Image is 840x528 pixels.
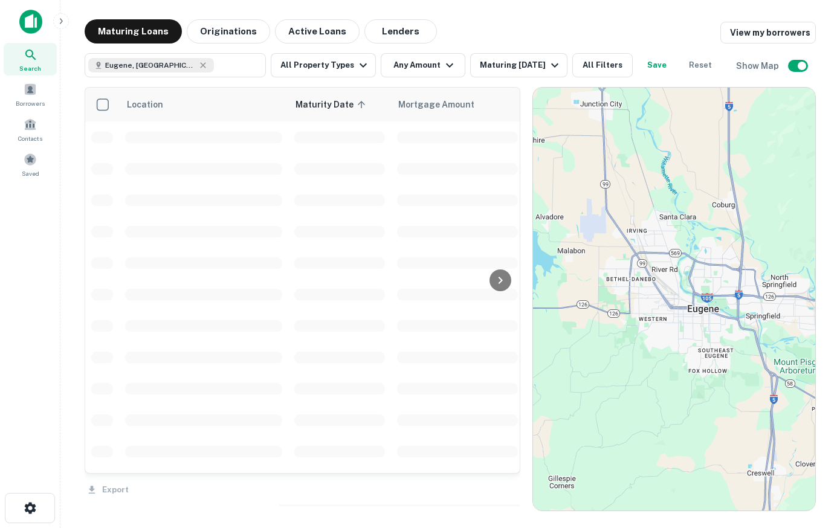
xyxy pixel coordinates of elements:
div: 0 0 [533,88,815,510]
a: Contacts [4,113,57,146]
th: Location [119,88,288,121]
a: Saved [4,148,57,181]
span: Eugene, [GEOGRAPHIC_DATA], [GEOGRAPHIC_DATA] [105,60,196,71]
a: View my borrowers [720,22,816,43]
span: Location [126,97,163,112]
span: Maturity Date [296,97,369,112]
iframe: Chat Widget [780,431,840,489]
img: capitalize-icon.png [19,10,42,34]
h6: Show Map [736,59,781,72]
button: Any Amount [381,53,465,77]
button: Originations [187,19,270,43]
a: Borrowers [4,78,57,111]
span: Mortgage Amount [398,97,490,112]
th: Mortgage Amount [391,88,524,121]
button: Save your search to get updates of matches that match your search criteria. [638,53,676,77]
button: Reset [681,53,720,77]
button: All Filters [572,53,633,77]
button: Maturing [DATE] [470,53,567,77]
th: Maturity Date [288,88,391,121]
button: Maturing Loans [85,19,182,43]
span: Saved [22,169,39,178]
div: Maturing [DATE] [480,58,562,72]
span: Contacts [18,134,42,143]
span: Search [19,63,41,73]
a: Search [4,43,57,76]
span: Borrowers [16,98,45,108]
button: Lenders [364,19,437,43]
button: Active Loans [275,19,360,43]
button: All Property Types [271,53,376,77]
